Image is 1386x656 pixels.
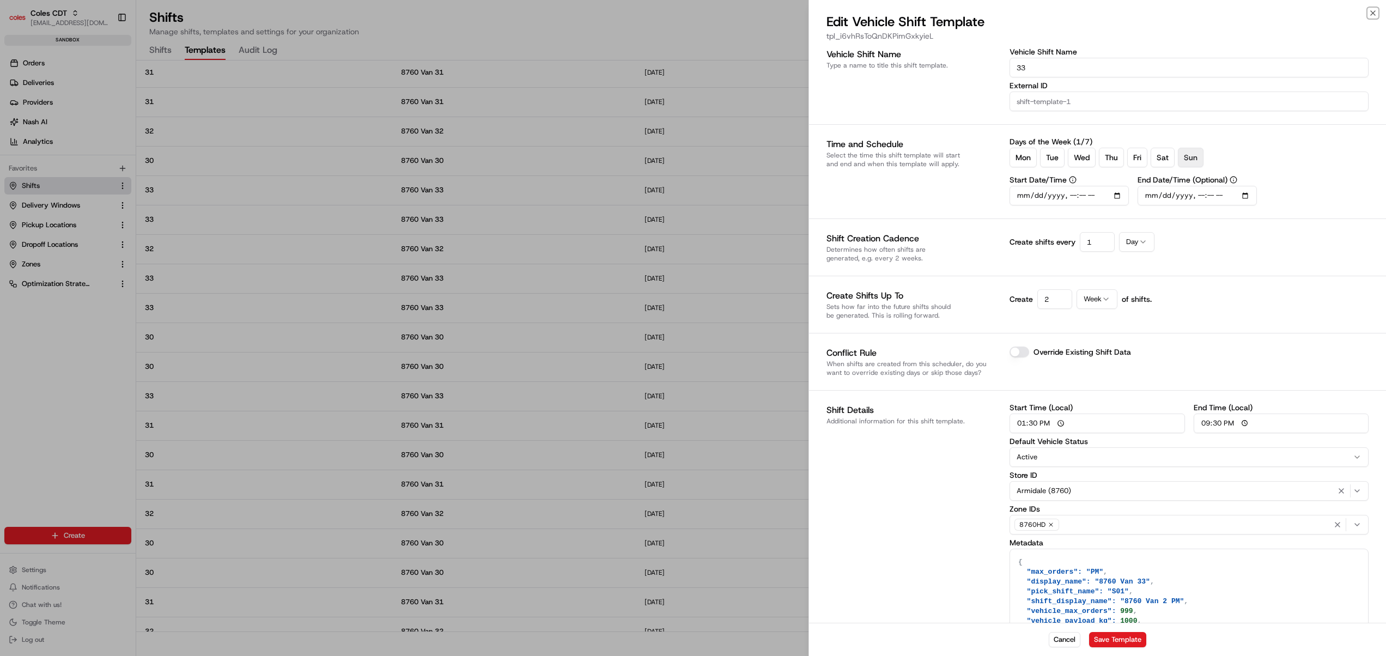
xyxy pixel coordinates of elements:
span: Knowledge Base [22,159,83,169]
label: Start Date/Time [1010,176,1129,184]
a: Powered byPylon [77,185,132,193]
button: Wed [1068,148,1096,167]
span: Armidale (8760) [1017,486,1071,496]
img: Nash [11,11,33,33]
label: Start Time (Local) [1010,404,1185,411]
label: Store ID [1010,471,1369,479]
label: Create [1010,295,1033,303]
input: Clear [28,71,180,82]
h3: Vehicle Shift Name [826,48,1001,61]
button: Fri [1127,148,1147,167]
a: 💻API Documentation [88,154,179,174]
button: Sat [1151,148,1175,167]
label: Override Existing Shift Data [1034,348,1131,356]
button: Tue [1040,148,1065,167]
p: Welcome 👋 [11,44,198,62]
p: Determines how often shifts are generated, e.g. every 2 weeks. [826,245,1001,263]
div: We're available if you need us! [37,116,138,124]
p: Select the time this shift template will start and end and when this template will apply. [826,151,1001,168]
label: Zone IDs [1010,505,1369,513]
label: End Date/Time (Optional) [1138,176,1257,184]
p: tpl_i6vhRsToQnDKPimGxkyieL [826,31,1369,41]
input: AM VAN 1 [1010,58,1369,77]
h3: Shift Creation Cadence [826,232,1001,245]
button: End Date/Time (Optional) [1230,176,1237,184]
button: Sun [1178,148,1203,167]
label: Default Vehicle Status [1010,438,1369,445]
button: Mon [1010,148,1037,167]
button: Start Date/Time [1069,176,1077,184]
a: 📗Knowledge Base [7,154,88,174]
button: Save Template [1089,632,1146,647]
div: 📗 [11,160,20,168]
p: Additional information for this shift template. [826,417,1001,426]
div: 💻 [92,160,101,168]
label: End Time (Local) [1194,404,1369,411]
span: Pylon [108,185,132,193]
label: External ID [1010,82,1369,89]
h2: Edit Vehicle Shift Template [826,13,1369,31]
div: of shifts. [1122,294,1152,305]
div: Start new chat [37,105,179,116]
p: When shifts are created from this scheduler, do you want to override existing days or skip those ... [826,360,1001,377]
span: API Documentation [103,159,175,169]
label: Metadata [1010,539,1369,546]
button: Thu [1099,148,1124,167]
button: Armidale (8760) [1010,481,1369,501]
button: Start new chat [185,108,198,121]
label: Days of the Week ( 1 / 7 ) [1010,138,1257,145]
input: shift-template-1 [1010,92,1369,111]
button: Cancel [1049,632,1080,647]
h3: Conflict Rule [826,347,1001,360]
h3: Create Shifts Up To [826,289,1001,302]
p: Sets how far into the future shifts should be generated. This is rolling forward. [826,302,1001,320]
img: 1736555255976-a54dd68f-1ca7-489b-9aae-adbdc363a1c4 [11,105,31,124]
h3: Time and Schedule [826,138,1001,151]
h3: Shift Details [826,404,1001,417]
button: 8760HD [1010,515,1369,534]
label: Create shifts every [1010,238,1075,246]
p: Type a name to title this shift template. [826,61,1001,70]
span: 8760HD [1019,520,1045,529]
label: Vehicle Shift Name [1010,48,1369,56]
